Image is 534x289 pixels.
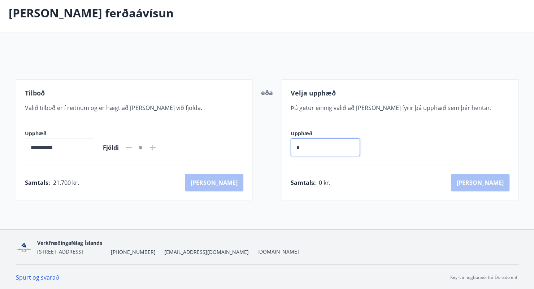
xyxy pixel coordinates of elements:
span: 21.700 kr. [53,179,79,187]
span: Tilboð [25,89,45,97]
span: Verkfræðingafélag Íslands [37,239,102,246]
label: Upphæð [25,130,94,137]
p: [PERSON_NAME] ferðaávísun [9,5,174,21]
span: Valið tilboð er í reitnum og er hægt að [PERSON_NAME] við fjölda. [25,104,202,112]
span: [EMAIL_ADDRESS][DOMAIN_NAME] [164,248,249,256]
a: Spurt og svarað [16,273,59,281]
span: [PHONE_NUMBER] [111,248,156,256]
span: Þú getur einnig valið að [PERSON_NAME] fyrir þá upphæð sem þér hentar. [291,104,491,112]
span: Samtals : [25,179,50,187]
span: Samtals : [291,179,316,187]
span: [STREET_ADDRESS] [37,248,83,255]
p: Keyrt á hugbúnaði frá Dorado ehf. [450,274,518,281]
span: 0 kr. [319,179,330,187]
label: Upphæð [291,130,367,137]
img: zH7ieRZ5MdB4c0oPz1vcDZy7gcR7QQ5KLJqXv9KS.png [16,239,31,255]
span: Fjöldi [103,144,119,152]
span: eða [261,88,273,97]
span: Velja upphæð [291,89,336,97]
a: [DOMAIN_NAME] [257,248,299,255]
